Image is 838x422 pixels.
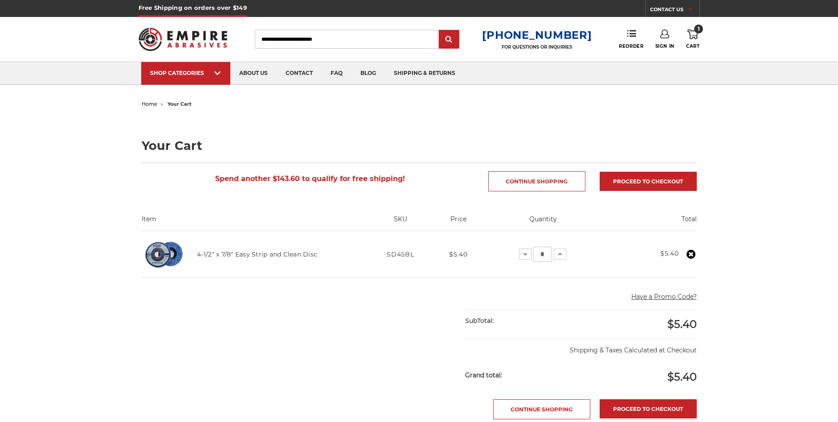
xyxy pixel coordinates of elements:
[449,250,468,258] span: $5.40
[488,171,585,191] a: Continue Shopping
[533,247,552,262] input: 4-1/2" x 7/8" Easy Strip and Clean Disc Quantity:
[465,371,502,379] strong: Grand total:
[694,25,703,33] span: 1
[277,62,322,85] a: contact
[465,339,696,355] p: Shipping & Taxes Calculated at Checkout
[440,31,458,49] input: Submit
[667,370,697,383] span: $5.40
[142,101,157,107] a: home
[142,215,366,231] th: Item
[322,62,352,85] a: faq
[619,43,643,49] span: Reorder
[465,310,581,332] div: SubTotal:
[482,215,605,231] th: Quantity
[366,215,435,231] th: SKU
[686,43,699,49] span: Cart
[482,29,592,41] a: [PHONE_NUMBER]
[230,62,277,85] a: about us
[655,43,674,49] span: Sign In
[385,62,464,85] a: shipping & returns
[215,174,405,183] span: Spend another $143.60 to qualify for free shipping!
[168,101,192,107] span: your cart
[493,399,590,419] a: Continue Shopping
[142,140,697,152] h1: Your Cart
[650,4,699,17] a: CONTACT US
[667,318,697,331] span: $5.40
[600,172,697,191] a: Proceed to checkout
[142,234,186,275] img: 4-1/2" x 7/8" Easy Strip and Clean Disc
[482,44,592,50] p: FOR QUESTIONS OR INQUIRIES
[686,29,699,49] a: 1 Cart
[387,250,414,258] span: SD45BL
[352,62,385,85] a: blog
[619,29,643,49] a: Reorder
[139,22,228,57] img: Empire Abrasives
[150,70,221,76] div: SHOP CATEGORIES
[660,249,679,257] strong: $5.40
[435,215,482,231] th: Price
[197,250,317,258] a: 4-1/2" x 7/8" Easy Strip and Clean Disc
[631,292,697,302] button: Have a Promo Code?
[600,399,697,418] a: Proceed to checkout
[605,215,696,231] th: Total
